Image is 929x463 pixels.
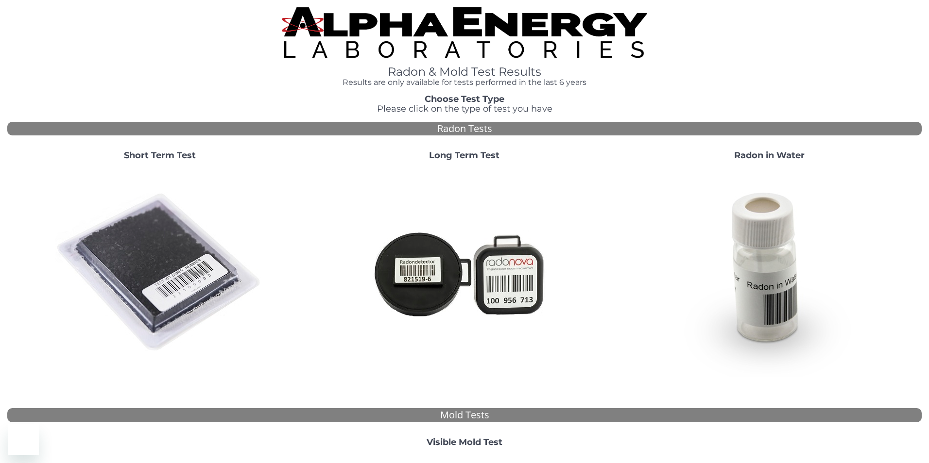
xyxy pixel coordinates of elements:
[734,150,805,161] strong: Radon in Water
[55,168,264,377] img: ShortTerm.jpg
[429,150,499,161] strong: Long Term Test
[377,103,552,114] span: Please click on the type of test you have
[124,150,196,161] strong: Short Term Test
[7,408,922,422] div: Mold Tests
[665,168,874,377] img: RadoninWater.jpg
[427,437,502,447] strong: Visible Mold Test
[8,424,39,455] iframe: Button to launch messaging window
[282,66,648,78] h1: Radon & Mold Test Results
[282,78,648,87] h4: Results are only available for tests performed in the last 6 years
[7,122,922,136] div: Radon Tests
[282,7,648,58] img: TightCrop.jpg
[360,168,569,377] img: Radtrak2vsRadtrak3.jpg
[425,94,504,104] strong: Choose Test Type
